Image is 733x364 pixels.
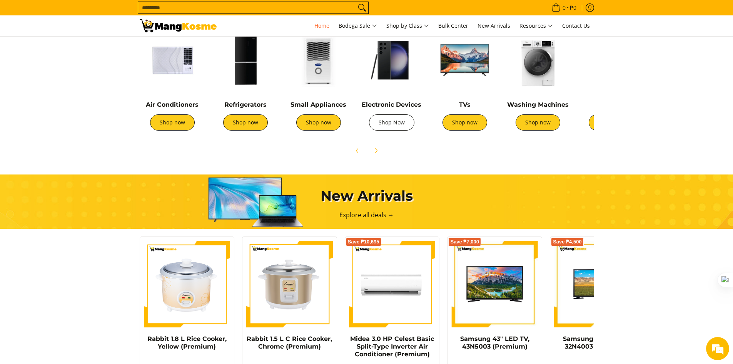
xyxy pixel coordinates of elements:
[339,211,394,219] a: Explore all deals →
[246,241,333,327] img: https://mangkosme.com/products/rabbit-1-5-l-c-rice-cooker-chrome-class-a
[126,4,145,22] div: Minimize live chat window
[224,15,594,36] nav: Main Menu
[507,101,569,108] a: Washing Machines
[247,335,332,350] a: Rabbit 1.5 L C Rice Cooker, Chrome (Premium)
[223,114,268,131] a: Shop now
[434,15,472,36] a: Bulk Center
[438,22,468,29] span: Bulk Center
[549,3,579,12] span: •
[554,241,641,327] img: samsung-32-inch-led-tv-full-view-mang-kosme
[478,22,510,29] span: New Arrivals
[40,43,129,53] div: Chat with us now
[558,15,594,36] a: Contact Us
[362,101,421,108] a: Electronic Devices
[291,101,346,108] a: Small Appliances
[339,21,377,31] span: Bodega Sale
[553,240,582,244] span: Save ₱4,500
[350,335,434,358] a: Midea 3.0 HP Celest Basic Split-Type Inverter Air Conditioner (Premium)
[286,27,351,93] img: Small Appliances
[382,15,433,36] a: Shop by Class
[561,5,567,10] span: 0
[349,142,366,159] button: Previous
[367,142,384,159] button: Next
[432,27,498,93] img: TVs
[451,241,538,327] img: samsung-43-inch-led-tv-full-view- mang-kosme
[442,114,487,131] a: Shop now
[562,22,590,29] span: Contact Us
[224,101,267,108] a: Refrigerators
[335,15,381,36] a: Bodega Sale
[140,27,205,93] img: Air Conditioners
[213,27,278,93] img: Refrigerators
[348,240,379,244] span: Save ₱10,695
[569,5,578,10] span: ₱0
[359,27,424,93] img: Electronic Devices
[519,21,553,31] span: Resources
[505,27,571,93] img: Washing Machines
[450,240,479,244] span: Save ₱7,000
[311,15,333,36] a: Home
[516,114,560,131] a: Shop now
[349,241,436,327] img: Midea 3.0 HP Celest Basic Split-Type Inverter Air Conditioner (Premium)
[150,114,195,131] a: Shop now
[314,22,329,29] span: Home
[356,2,368,13] button: Search
[516,15,557,36] a: Resources
[45,97,106,175] span: We're online!
[589,114,633,131] a: Shop now
[369,114,414,131] a: Shop Now
[146,101,199,108] a: Air Conditioners
[296,114,341,131] a: Shop now
[140,19,217,32] img: Mang Kosme: Your Home Appliances Warehouse Sale Partner!
[563,335,631,350] a: Samsung 32" LED TV, 32N4003 (Premium)
[147,335,227,350] a: Rabbit 1.8 L Rice Cooker, Yellow (Premium)
[4,210,147,237] textarea: Type your message and hit 'Enter'
[578,27,644,93] img: Cookers
[459,101,471,108] a: TVs
[460,335,529,350] a: Samsung 43" LED TV, 43N5003 (Premium)
[386,21,429,31] span: Shop by Class
[144,241,230,327] img: https://mangkosme.com/products/rabbit-1-8-l-rice-cooker-yellow-class-a
[474,15,514,36] a: New Arrivals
